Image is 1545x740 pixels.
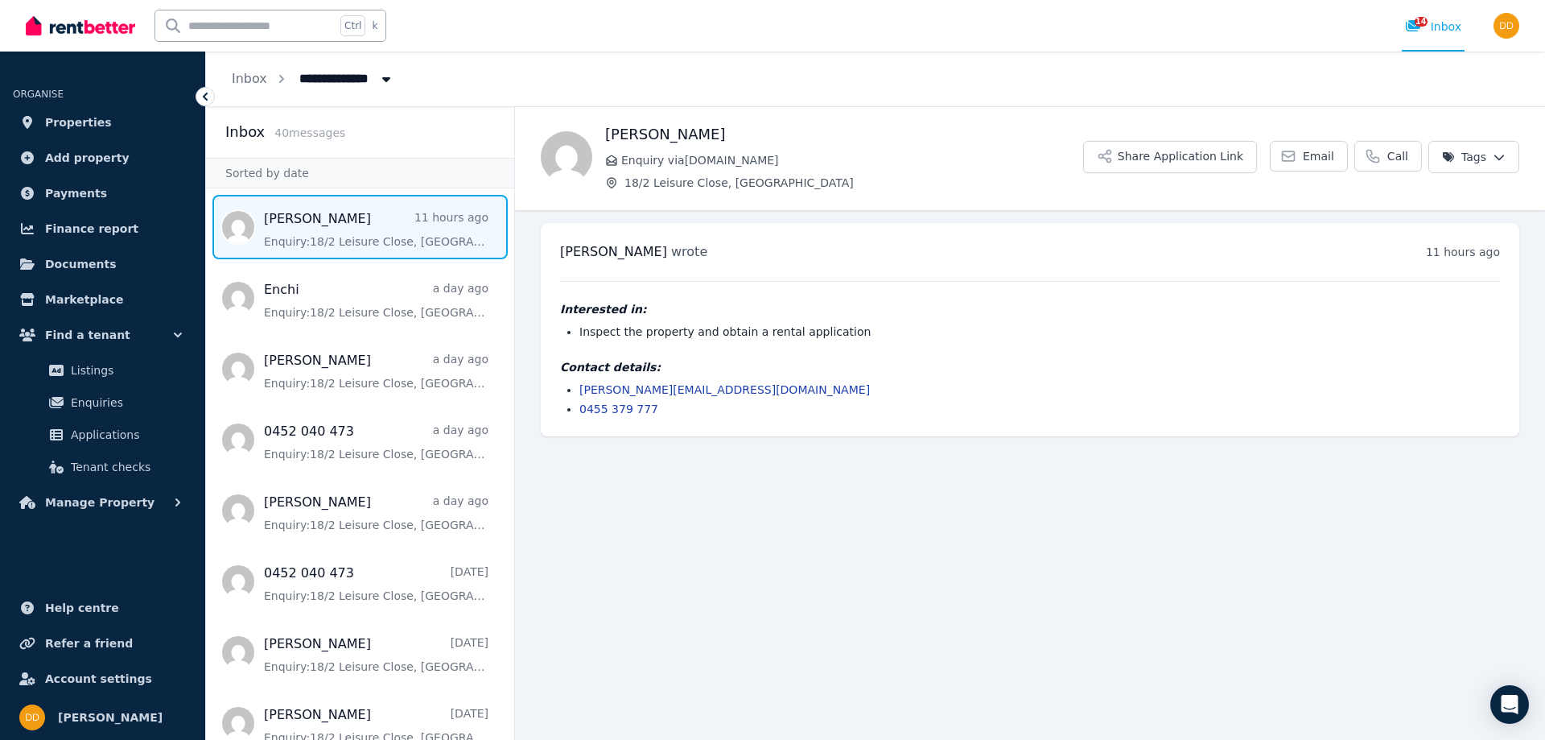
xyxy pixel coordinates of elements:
[13,592,192,624] a: Help centre
[560,359,1500,375] h4: Contact details:
[13,319,192,351] button: Find a tenant
[621,152,1083,168] span: Enquiry via [DOMAIN_NAME]
[579,383,870,396] a: [PERSON_NAME][EMAIL_ADDRESS][DOMAIN_NAME]
[1415,17,1428,27] span: 14
[340,15,365,36] span: Ctrl
[264,209,488,250] a: [PERSON_NAME]11 hours agoEnquiry:18/2 Leisure Close, [GEOGRAPHIC_DATA].
[45,669,152,688] span: Account settings
[264,351,488,391] a: [PERSON_NAME]a day agoEnquiry:18/2 Leisure Close, [GEOGRAPHIC_DATA].
[45,290,123,309] span: Marketplace
[13,106,192,138] a: Properties
[13,627,192,659] a: Refer a friend
[45,113,112,132] span: Properties
[19,354,186,387] a: Listings
[1493,13,1519,39] img: Didianne Dinh Martin
[624,175,1083,191] span: 18/2 Leisure Close, [GEOGRAPHIC_DATA]
[264,280,488,320] a: Enchia day agoEnquiry:18/2 Leisure Close, [GEOGRAPHIC_DATA].
[541,131,592,183] img: Amelia Wilson
[13,142,192,174] a: Add property
[71,393,179,412] span: Enquiries
[605,123,1083,146] h1: [PERSON_NAME]
[1270,141,1348,172] a: Email
[560,244,667,259] span: [PERSON_NAME]
[71,361,179,380] span: Listings
[45,493,154,512] span: Manage Property
[671,244,707,259] span: wrote
[13,89,64,100] span: ORGANISE
[45,598,119,618] span: Help centre
[372,19,377,32] span: k
[1303,148,1334,164] span: Email
[1442,149,1486,165] span: Tags
[1405,19,1461,35] div: Inbox
[1083,141,1257,173] button: Share Application Link
[45,148,130,167] span: Add property
[264,493,488,533] a: [PERSON_NAME]a day agoEnquiry:18/2 Leisure Close, [GEOGRAPHIC_DATA].
[71,425,179,444] span: Applications
[264,635,488,675] a: [PERSON_NAME][DATE]Enquiry:18/2 Leisure Close, [GEOGRAPHIC_DATA].
[264,564,488,604] a: 0452 040 473[DATE]Enquiry:18/2 Leisure Close, [GEOGRAPHIC_DATA].
[19,419,186,451] a: Applications
[1490,685,1529,724] div: Open Intercom Messenger
[206,158,514,188] div: Sorted by date
[13,283,192,316] a: Marketplace
[579,403,658,415] a: 0455 379 777
[45,219,138,238] span: Finance report
[13,213,192,245] a: Finance report
[560,301,1500,317] h4: Interested in:
[45,325,130,345] span: Find a tenant
[19,451,186,483] a: Tenant checks
[19,705,45,730] img: Didianne Dinh Martin
[1428,141,1519,173] button: Tags
[26,14,135,38] img: RentBetter
[13,248,192,280] a: Documents
[225,121,265,143] h2: Inbox
[13,663,192,695] a: Account settings
[579,324,1500,340] li: Inspect the property and obtain a rental application
[45,184,107,203] span: Payments
[1426,246,1500,258] time: 11 hours ago
[19,387,186,419] a: Enquiries
[13,177,192,209] a: Payments
[1354,141,1422,172] a: Call
[232,71,267,86] a: Inbox
[58,708,163,727] span: [PERSON_NAME]
[71,457,179,477] span: Tenant checks
[13,486,192,519] button: Manage Property
[264,422,488,462] a: 0452 040 473a day agoEnquiry:18/2 Leisure Close, [GEOGRAPHIC_DATA].
[45,254,117,274] span: Documents
[45,634,133,653] span: Refer a friend
[206,52,420,106] nav: Breadcrumb
[274,126,345,139] span: 40 message s
[1387,148,1408,164] span: Call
